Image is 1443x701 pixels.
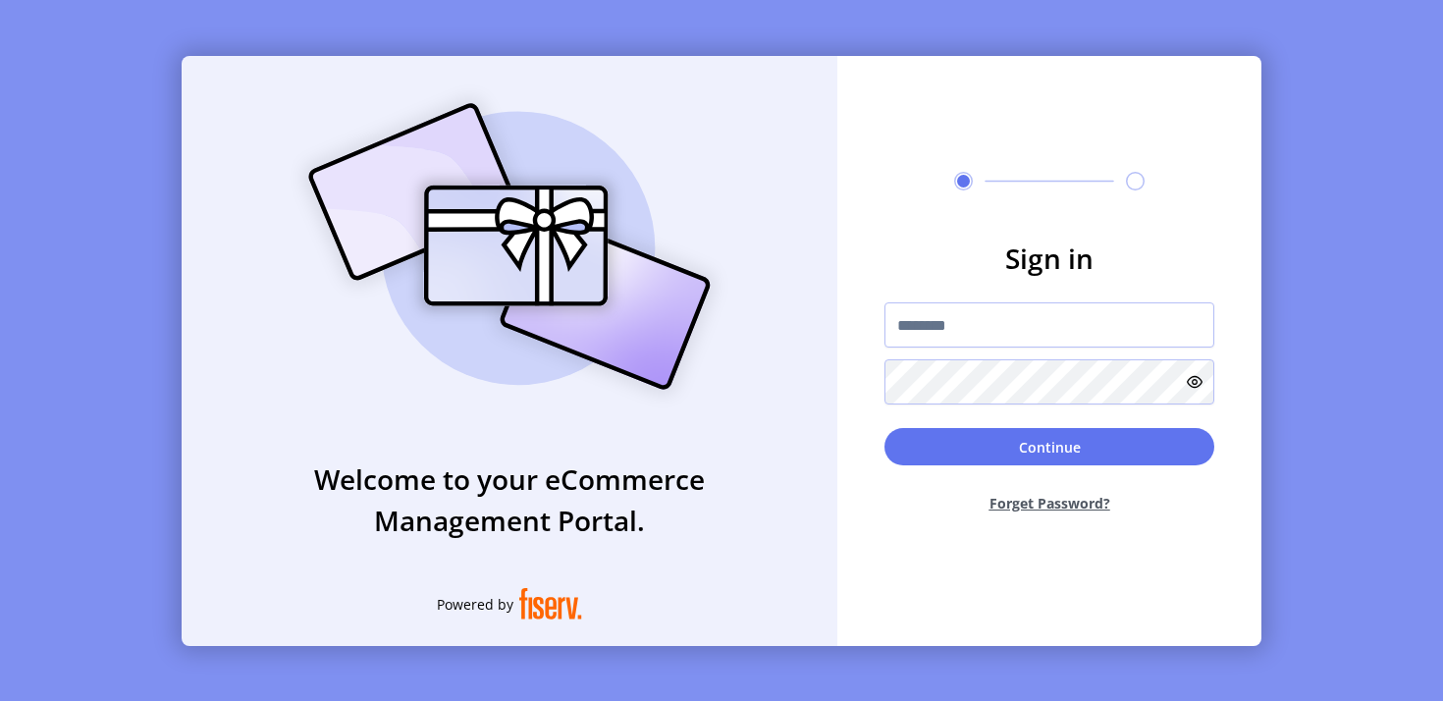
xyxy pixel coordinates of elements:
[884,238,1214,279] h3: Sign in
[884,428,1214,465] button: Continue
[437,594,513,615] span: Powered by
[182,458,837,541] h3: Welcome to your eCommerce Management Portal.
[279,81,740,411] img: card_Illustration.svg
[884,477,1214,529] button: Forget Password?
